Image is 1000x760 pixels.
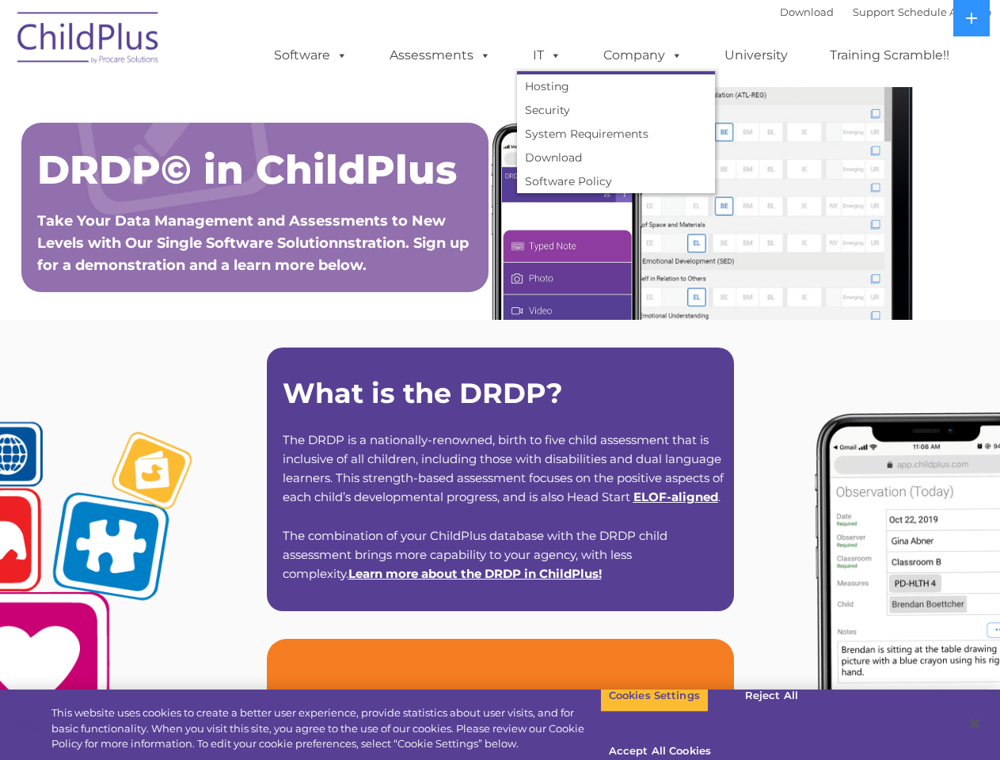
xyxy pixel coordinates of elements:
a: Download [780,6,834,18]
a: Download [517,146,715,169]
button: Reject All [722,679,821,712]
a: Security [517,98,715,122]
a: Company [587,40,698,71]
a: Training Scramble!! [814,40,965,71]
span: Take Your Data Management and Assessments to New Levels with Our Single Software Solutionnstratio... [37,212,469,274]
a: ELOF-aligned [633,489,718,504]
a: Assessments [374,40,507,71]
a: Software [258,40,363,71]
a: System Requirements [517,122,715,146]
img: ChildPlus by Procare Solutions [10,1,168,80]
a: Hosting [517,74,715,98]
span: The combination of your ChildPlus database with the DRDP child assessment brings more capability ... [283,528,667,581]
font: | [780,6,991,18]
a: Support [853,6,895,18]
a: IT [517,40,577,71]
a: University [709,40,804,71]
strong: What is the DRDP? [283,376,563,410]
div: This website uses cookies to create a better user experience, provide statistics about user visit... [51,705,600,752]
span: The DRDP is a nationally-renowned, birth to five child assessment that is inclusive of all childr... [283,432,724,504]
button: Close [957,706,992,741]
span: ! [348,566,602,581]
button: Cookies Settings [600,679,709,712]
span: DRDP© in ChildPlus [37,146,457,194]
a: Schedule A Demo [898,6,991,18]
a: Software Policy [517,169,715,193]
a: Learn more about the DRDP in ChildPlus [348,566,599,581]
